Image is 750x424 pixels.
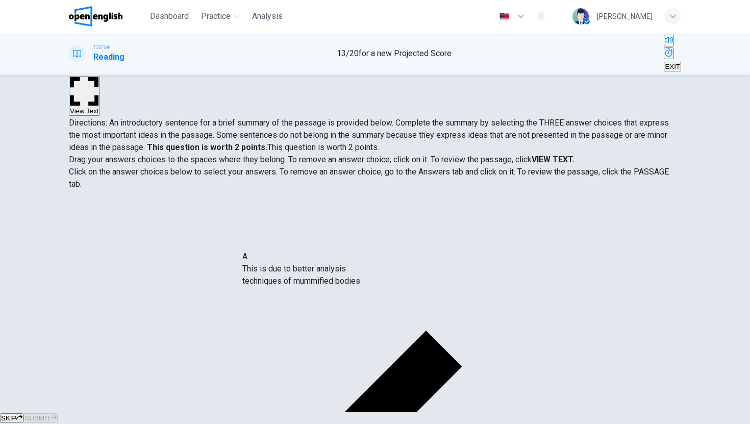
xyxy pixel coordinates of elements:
strong: VIEW TEXT. [532,155,574,164]
img: en [498,13,511,20]
button: Practice [197,7,244,26]
span: Practice [201,10,231,22]
img: Profile picture [572,8,589,24]
img: OpenEnglish logo [69,6,122,27]
span: SKIP [1,414,16,422]
span: Directions: An introductory sentence for a brief summary of the passage is provided below. Comple... [69,118,669,152]
button: View Text [69,76,100,116]
span: SUBMIT [24,414,50,422]
button: SUBMIT [23,413,57,423]
span: This question is worth 2 points. [267,142,379,152]
span: Dashboard [150,10,189,22]
button: Analysis [248,7,287,26]
div: Show [664,47,681,60]
a: OpenEnglish logo [69,6,146,27]
span: Analysis [252,10,283,22]
span: TOEFL® [93,44,110,51]
p: Drag your answers choices to the spaces where they belong. To remove an answer choice, click on i... [69,154,681,166]
button: Dashboard [146,7,193,26]
button: EXIT [664,62,681,71]
span: EXIT [665,63,680,70]
strong: This question is worth 2 points. [145,142,267,152]
div: [PERSON_NAME] [597,10,653,22]
div: Mute [664,35,681,47]
span: for a new Projected Score [359,48,452,58]
span: 13 / 20 [337,48,359,58]
h1: Reading [93,51,124,63]
p: Click on the answer choices below to select your answers. To remove an answer choice, go to the A... [69,166,681,190]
